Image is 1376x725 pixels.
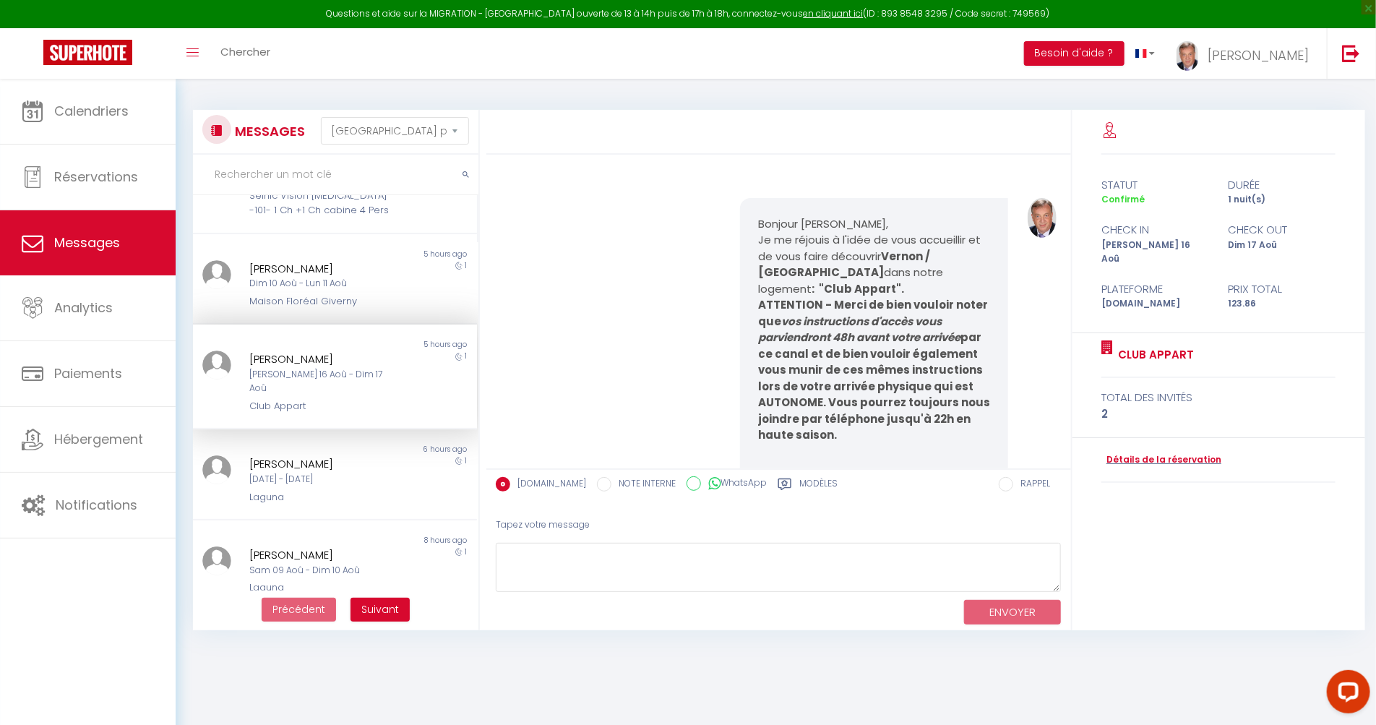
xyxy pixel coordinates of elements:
[758,297,992,442] strong: ATTENTION - Merci de bien vouloir noter que par ce canal et de bien vouloir également vous munir ...
[351,598,410,622] button: Next
[202,455,231,484] img: ...
[250,399,397,413] div: Club Appart
[758,314,960,346] em: vos instructions d'accès vous parviendront 48h avant votre arrivée
[465,546,468,557] span: 1
[1177,41,1198,71] img: ...
[220,44,270,59] span: Chercher
[202,260,231,289] img: ...
[250,351,397,368] div: [PERSON_NAME]
[812,281,904,296] strong: : "Club Appart".
[799,477,838,495] label: Modèles
[1013,477,1050,493] label: RAPPEL
[701,476,767,492] label: WhatsApp
[465,351,468,361] span: 1
[1218,297,1345,311] div: 123.86
[465,260,468,271] span: 1
[250,473,397,486] div: [DATE] - [DATE]
[193,155,478,195] input: Rechercher un mot clé
[202,546,231,575] img: ...
[250,189,397,218] div: Seinic Vision [MEDICAL_DATA] -101- 1 Ch +1 Ch cabine 4 Pers
[758,232,990,297] p: Je me réjouis à l'idée de vous accueillir et de vous faire découvrir dans notre logement
[54,102,129,120] span: Calendriers
[250,490,397,505] div: Laguna
[54,233,120,252] span: Messages
[1218,176,1345,194] div: durée
[250,277,397,291] div: Dim 10 Aoû - Lun 11 Aoû
[262,598,336,622] button: Previous
[1024,41,1125,66] button: Besoin d'aide ?
[1092,280,1218,298] div: Plateforme
[1101,193,1145,205] span: Confirmé
[758,249,932,280] strong: Vernon / [GEOGRAPHIC_DATA]
[1092,297,1218,311] div: [DOMAIN_NAME]
[335,535,476,546] div: 8 hours ago
[1218,280,1345,298] div: Prix total
[496,507,1062,543] div: Tapez votre message
[1092,176,1218,194] div: statut
[510,477,586,493] label: [DOMAIN_NAME]
[1092,239,1218,266] div: [PERSON_NAME] 16 Aoû
[43,40,132,65] img: Super Booking
[250,564,397,578] div: Sam 09 Aoû - Dim 10 Aoû
[758,216,990,233] p: Bonjour [PERSON_NAME],
[804,7,864,20] a: en cliquant ici
[54,364,122,382] span: Paiements
[250,546,397,564] div: [PERSON_NAME]
[202,351,231,379] img: ...
[1101,453,1221,467] a: Détails de la réservation
[335,249,476,260] div: 5 hours ago
[250,455,397,473] div: [PERSON_NAME]
[250,368,397,395] div: [PERSON_NAME] 16 Aoû - Dim 17 Aoû
[1218,239,1345,266] div: Dim 17 Aoû
[54,430,143,448] span: Hébergement
[1113,346,1194,364] a: Club Appart
[1166,28,1327,79] a: ... [PERSON_NAME]
[1028,198,1057,238] img: ...
[250,294,397,309] div: Maison Floréal Giverny
[1092,221,1218,239] div: check in
[361,602,399,617] span: Suivant
[54,168,138,186] span: Réservations
[1315,664,1376,725] iframe: LiveChat chat widget
[964,600,1061,625] button: ENVOYER
[335,444,476,455] div: 6 hours ago
[1101,389,1336,406] div: total des invités
[231,115,305,147] h3: MESSAGES
[611,477,676,493] label: NOTE INTERNE
[56,496,137,514] span: Notifications
[1208,46,1309,64] span: [PERSON_NAME]
[1342,44,1360,62] img: logout
[272,602,325,617] span: Précédent
[1218,193,1345,207] div: 1 nuit(s)
[335,339,476,351] div: 5 hours ago
[1101,406,1336,423] div: 2
[1218,221,1345,239] div: check out
[250,260,397,278] div: [PERSON_NAME]
[465,455,468,466] span: 1
[210,28,281,79] a: Chercher
[250,580,397,595] div: Laguna
[54,299,113,317] span: Analytics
